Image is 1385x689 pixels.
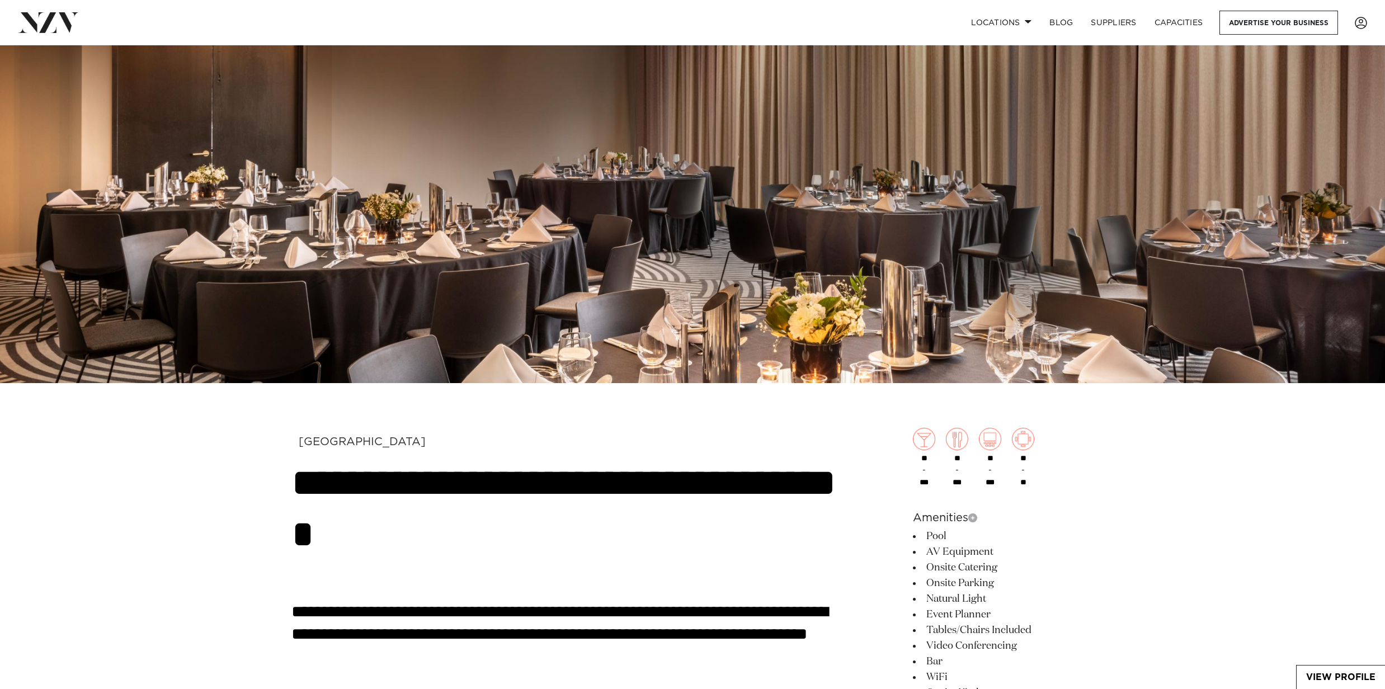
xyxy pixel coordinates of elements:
[913,560,1095,575] li: Onsite Catering
[1040,11,1082,35] a: BLOG
[946,428,968,487] div: -
[913,622,1095,638] li: Tables/Chairs Included
[18,12,79,32] img: nzv-logo.png
[913,528,1095,544] li: Pool
[1012,428,1034,487] div: -
[1146,11,1212,35] a: Capacities
[913,669,1095,685] li: WiFi
[1012,428,1034,450] img: meeting.png
[913,591,1095,607] li: Natural Light
[913,575,1095,591] li: Onsite Parking
[299,437,553,447] div: [GEOGRAPHIC_DATA]
[1082,11,1145,35] a: SUPPLIERS
[913,509,1095,526] h6: Amenities
[979,428,1001,450] img: theatre.png
[962,11,1040,35] a: Locations
[913,654,1095,669] li: Bar
[913,607,1095,622] li: Event Planner
[979,428,1001,487] div: -
[913,428,935,487] div: -
[1219,11,1338,35] a: Advertise your business
[946,428,968,450] img: dining.png
[913,544,1095,560] li: AV Equipment
[913,638,1095,654] li: Video Conferencing
[1297,666,1385,689] a: View Profile
[913,428,935,450] img: cocktail.png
